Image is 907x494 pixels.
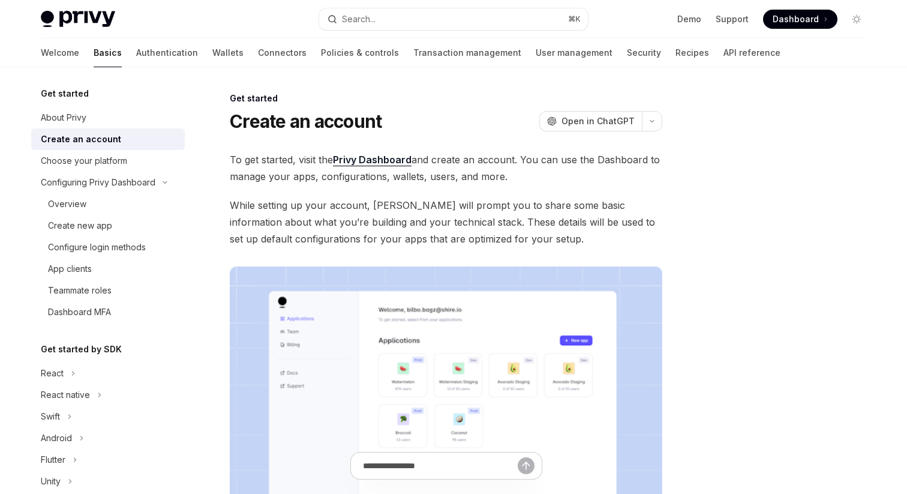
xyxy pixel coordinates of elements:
a: Wallets [212,38,244,67]
div: App clients [48,262,92,276]
div: Search... [342,12,376,26]
div: Create new app [48,218,112,233]
div: Swift [41,409,60,424]
button: Send message [518,457,534,474]
span: While setting up your account, [PERSON_NAME] will prompt you to share some basic information abou... [230,197,662,247]
a: Choose your platform [31,150,185,172]
button: Open in ChatGPT [539,111,642,131]
h5: Get started by SDK [41,342,122,357]
a: API reference [723,38,780,67]
span: ⌘ K [568,14,581,24]
div: Teammate roles [48,283,112,298]
a: User management [536,38,612,67]
a: Authentication [136,38,198,67]
img: light logo [41,11,115,28]
div: Dashboard MFA [48,305,111,319]
a: Demo [677,13,701,25]
button: Toggle Flutter section [31,449,185,471]
a: Welcome [41,38,79,67]
div: Overview [48,197,86,211]
a: Policies & controls [321,38,399,67]
button: Toggle React native section [31,384,185,406]
a: Configure login methods [31,236,185,258]
span: Open in ChatGPT [561,115,635,127]
div: React [41,366,64,381]
div: About Privy [41,110,86,125]
button: Open search [319,8,588,30]
button: Toggle Unity section [31,471,185,492]
a: Support [716,13,749,25]
a: Connectors [258,38,307,67]
div: Flutter [41,453,65,467]
a: Recipes [675,38,709,67]
div: Android [41,431,72,445]
a: Transaction management [413,38,521,67]
div: Configure login methods [48,240,146,255]
h5: Get started [41,86,89,101]
div: React native [41,388,90,402]
span: To get started, visit the and create an account. You can use the Dashboard to manage your apps, c... [230,151,662,185]
button: Toggle dark mode [847,10,866,29]
div: Choose your platform [41,154,127,168]
div: Configuring Privy Dashboard [41,175,155,190]
span: Dashboard [773,13,819,25]
a: Create an account [31,128,185,150]
a: Dashboard [763,10,837,29]
a: Create new app [31,215,185,236]
a: Security [627,38,661,67]
a: Basics [94,38,122,67]
h1: Create an account [230,110,382,132]
a: Overview [31,193,185,215]
button: Toggle Configuring Privy Dashboard section [31,172,185,193]
div: Unity [41,474,61,489]
button: Toggle Android section [31,427,185,449]
div: Create an account [41,132,121,146]
a: Teammate roles [31,280,185,301]
a: About Privy [31,107,185,128]
input: Ask a question... [363,453,518,479]
a: Privy Dashboard [333,154,412,166]
div: Get started [230,92,662,104]
a: Dashboard MFA [31,301,185,323]
a: App clients [31,258,185,280]
button: Toggle React section [31,363,185,384]
button: Toggle Swift section [31,406,185,427]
